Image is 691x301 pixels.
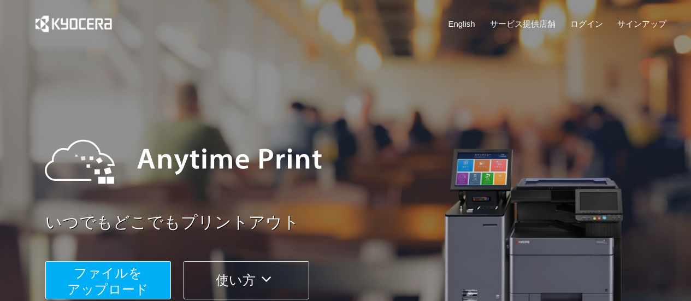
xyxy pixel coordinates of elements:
[617,18,666,29] a: サインアップ
[490,18,556,29] a: サービス提供店舗
[570,18,603,29] a: ログイン
[67,265,149,297] span: ファイルを ​​アップロード
[448,18,475,29] a: English
[45,211,674,234] a: いつでもどこでもプリントアウト
[45,261,171,299] button: ファイルを​​アップロード
[184,261,309,299] button: 使い方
